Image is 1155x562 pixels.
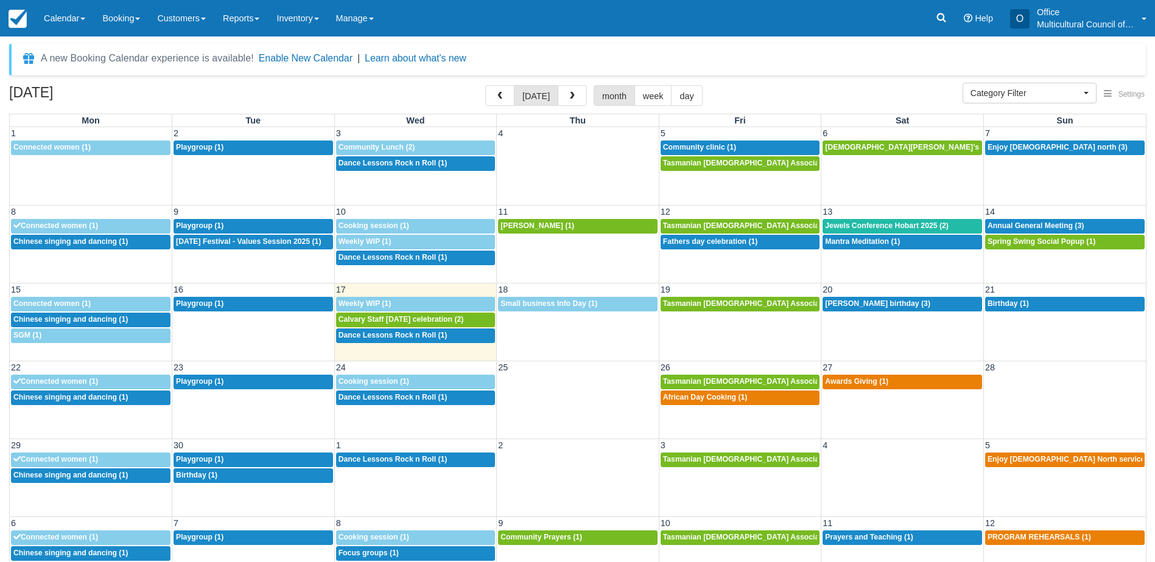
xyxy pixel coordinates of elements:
span: Tasmanian [DEMOGRAPHIC_DATA] Association -Weekly Praying (1) [663,533,904,541]
span: Calvary Staff [DATE] celebration (2) [339,315,464,324]
span: 11 [821,518,834,528]
span: [DEMOGRAPHIC_DATA][PERSON_NAME]’s birthday (1) [825,143,1022,151]
span: Connected women (1) [13,143,91,151]
span: 8 [10,207,17,217]
span: Chinese singing and dancing (1) [13,471,128,479]
span: Chinese singing and dancing (1) [13,237,128,246]
a: Prayers and Teaching (1) [823,530,982,545]
span: 21 [984,285,996,294]
span: Fri [734,116,745,125]
span: Tasmanian [DEMOGRAPHIC_DATA] Association -Weekly Praying (1) [663,377,904,386]
span: 15 [10,285,22,294]
p: Multicultural Council of [GEOGRAPHIC_DATA] [1037,18,1134,30]
span: Fathers day celebration (1) [663,237,758,246]
a: Tasmanian [DEMOGRAPHIC_DATA] Association -Weekly Praying (1) [661,219,820,234]
span: 6 [10,518,17,528]
span: Awards Giving (1) [825,377,888,386]
a: Connected women (1) [11,530,170,545]
span: | [357,53,360,63]
span: Playgroup (1) [176,533,223,541]
span: 1 [335,440,342,450]
a: Connected women (1) [11,140,170,155]
a: Small business Info Day (1) [498,297,658,311]
span: Community Lunch (2) [339,143,415,151]
span: Tasmanian [DEMOGRAPHIC_DATA] Association -Weekly Praying (1) [663,159,904,167]
div: A new Booking Calendar experience is available! [41,51,254,66]
span: Sun [1056,116,1073,125]
a: Chinese singing and dancing (1) [11,390,170,405]
span: Enjoy [DEMOGRAPHIC_DATA] north (3) [988,143,1128,151]
a: [DATE] Festival - Values Session 2025 (1) [174,235,333,249]
span: 22 [10,363,22,372]
span: 14 [984,207,996,217]
span: Dance Lessons Rock n Roll (1) [339,393,448,401]
a: Chinese singing and dancing (1) [11,546,170,561]
span: Help [975,13,993,23]
a: Birthday (1) [174,468,333,483]
span: Category Filter [971,87,1081,99]
span: 4 [821,440,829,450]
a: Cooking session (1) [336,219,496,234]
a: Connected women (1) [11,219,170,234]
span: Tasmanian [DEMOGRAPHIC_DATA] Association -Weekly Praying (1) [663,221,904,230]
a: Birthday (1) [985,297,1145,311]
a: Playgroup (1) [174,530,333,545]
span: 5 [659,128,667,138]
a: Awards Giving (1) [823,375,982,389]
a: African Day Cooking (1) [661,390,820,405]
a: Spring Swing Social Popup (1) [985,235,1145,249]
a: [DEMOGRAPHIC_DATA][PERSON_NAME]’s birthday (1) [823,140,982,155]
span: 8 [335,518,342,528]
span: 27 [821,363,834,372]
a: Weekly WIP (1) [336,235,496,249]
button: Enable New Calendar [259,52,353,64]
span: Dance Lessons Rock n Roll (1) [339,253,448,262]
span: Weekly WIP (1) [339,299,391,308]
span: [PERSON_NAME] (1) [500,221,574,230]
span: Playgroup (1) [176,299,223,308]
span: Dance Lessons Rock n Roll (1) [339,455,448,463]
a: Playgroup (1) [174,453,333,467]
span: Chinese singing and dancing (1) [13,315,128,324]
span: 3 [335,128,342,138]
div: O [1010,9,1030,29]
span: 2 [172,128,180,138]
a: [PERSON_NAME] birthday (3) [823,297,982,311]
span: 24 [335,363,347,372]
a: PROGRAM REHEARSALS (1) [985,530,1145,545]
a: Dance Lessons Rock n Roll (1) [336,156,496,171]
span: 17 [335,285,347,294]
span: 7 [984,128,991,138]
span: 2 [497,440,504,450]
p: Office [1037,6,1134,18]
span: Weekly WIP (1) [339,237,391,246]
span: Connected women (1) [13,221,98,230]
span: 1 [10,128,17,138]
span: Playgroup (1) [176,377,223,386]
a: Annual General Meeting (3) [985,219,1145,234]
span: 9 [172,207,180,217]
span: Tasmanian [DEMOGRAPHIC_DATA] Association -Weekly Praying (1) [663,299,904,308]
span: 28 [984,363,996,372]
a: Calvary Staff [DATE] celebration (2) [336,313,496,327]
span: 10 [335,207,347,217]
button: month [594,85,635,106]
a: SGM (1) [11,328,170,343]
span: 12 [984,518,996,528]
a: Playgroup (1) [174,219,333,234]
a: Community Prayers (1) [498,530,658,545]
span: [DATE] Festival - Values Session 2025 (1) [176,237,321,246]
a: Dance Lessons Rock n Roll (1) [336,328,496,343]
a: Dance Lessons Rock n Roll (1) [336,390,496,405]
span: 18 [497,285,509,294]
a: Community Lunch (2) [336,140,496,155]
span: 30 [172,440,184,450]
a: Cooking session (1) [336,375,496,389]
a: Learn about what's new [365,53,466,63]
span: 5 [984,440,991,450]
span: Connected women (1) [13,299,91,308]
span: 9 [497,518,504,528]
a: Playgroup (1) [174,297,333,311]
span: 10 [659,518,672,528]
span: Playgroup (1) [176,455,223,463]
